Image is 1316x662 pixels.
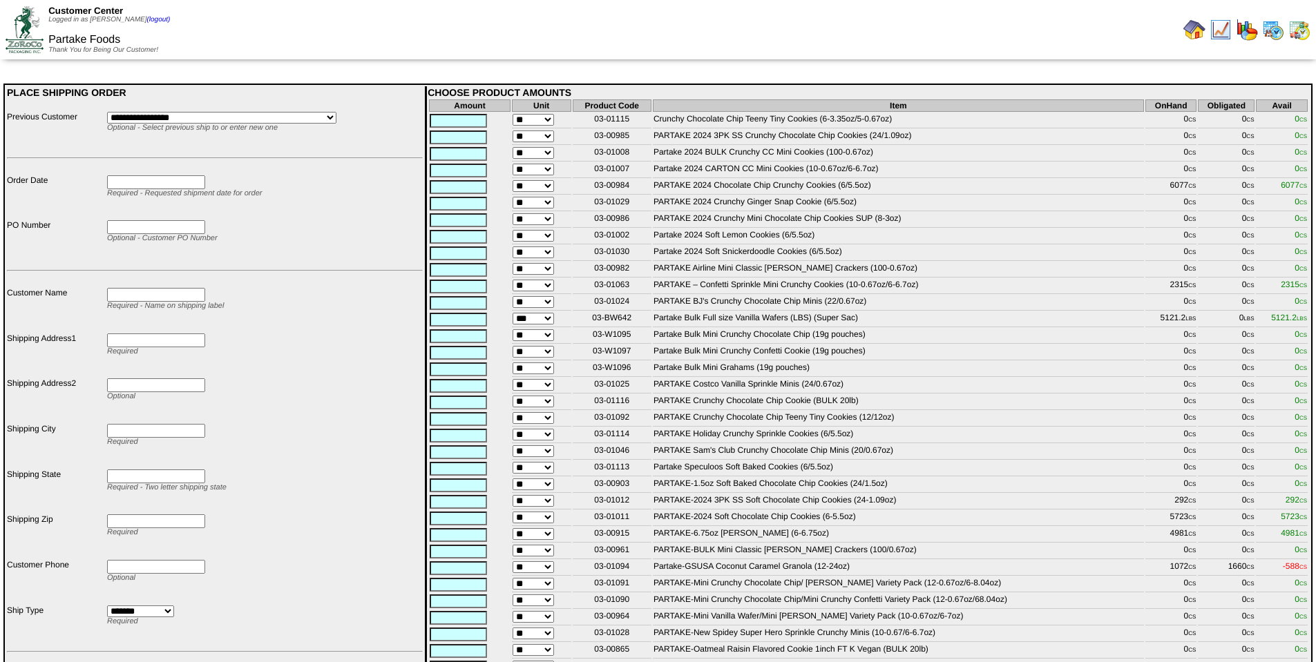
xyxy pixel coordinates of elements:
span: CS [1246,117,1254,123]
td: PARTAKE-BULK Mini Classic [PERSON_NAME] Crackers (100/0.67oz) [653,544,1144,559]
td: 03-W1097 [573,345,651,360]
span: CS [1246,614,1254,620]
td: 03-00964 [573,610,651,625]
span: CS [1188,581,1196,587]
td: Shipping Address2 [6,378,105,422]
td: 1072 [1145,561,1196,576]
td: Ship Type [6,605,105,645]
img: graph.gif [1236,19,1258,41]
td: Shipping State [6,469,105,513]
span: LBS [1243,315,1254,322]
span: CS [1299,597,1307,603]
td: 03-00865 [573,643,651,659]
td: 0 [1198,610,1255,625]
span: CS [1246,299,1254,305]
td: PARTAKE-Mini Crunchy Chocolate Chip/Mini Crunchy Confetti Variety Pack (12-0.67oz/68.04oz) [653,594,1144,609]
td: Customer Name [6,287,105,331]
span: CS [1299,117,1307,123]
td: 0 [1198,179,1255,195]
span: Optional - Select previous ship to or enter new one [107,124,278,132]
span: 0 [1295,147,1307,157]
span: CS [1188,597,1196,603]
span: 0 [1295,130,1307,140]
span: 0 [1295,462,1307,471]
td: 03-00961 [573,544,651,559]
span: CS [1299,150,1307,156]
span: 292 [1286,495,1307,505]
span: Required - Name on shipping label [107,302,224,310]
td: 03-00986 [573,213,651,228]
img: ZoRoCo_Logo(Green%26Foil)%20jpg.webp [6,6,44,52]
span: Required [107,438,138,446]
td: 0 [1145,130,1196,145]
span: CS [1246,233,1254,239]
td: 0 [1198,395,1255,410]
span: 0 [1295,611,1307,621]
span: 0 [1295,246,1307,256]
td: 0 [1198,262,1255,278]
span: LBS [1185,315,1196,322]
span: Customer Center [48,6,123,16]
td: Partake Bulk Mini Crunchy Chocolate Chip (19g pouches) [653,329,1144,344]
span: 0 [1295,230,1307,240]
span: CS [1188,481,1196,487]
td: 0 [1198,146,1255,162]
td: Partake Bulk Mini Grahams (19g pouches) [653,362,1144,377]
td: PARTAKE BJ's Crunchy Chocolate Chip Minis (22/0.67oz) [653,295,1144,311]
td: 03-00984 [573,179,651,195]
th: OnHand [1145,99,1196,112]
td: 292 [1145,494,1196,509]
td: Partake Speculoos Soft Baked Cookies (6/5.5oz) [653,461,1144,476]
td: 0 [1145,329,1196,344]
td: 03-01063 [573,279,651,294]
span: CS [1188,564,1196,570]
span: CS [1299,249,1307,255]
span: 0 [1295,197,1307,206]
td: PARTAKE-Mini Vanilla Wafer/Mini [PERSON_NAME] Variety Pack (10-0.67oz/6-7oz) [653,610,1144,625]
span: CS [1246,150,1254,156]
td: 03-00903 [573,478,651,493]
td: Partake-GSUSA Coconut Caramel Granola (12-24oz) [653,561,1144,576]
td: PARTAKE-1.5oz Soft Baked Chocolate Chip Cookies (24/1.5oz) [653,478,1144,493]
span: 5121.2 [1271,313,1307,322]
span: CS [1299,365,1307,371]
span: CS [1299,431,1307,438]
td: 03-W1095 [573,329,651,344]
span: CS [1246,514,1254,520]
td: 03-00982 [573,262,651,278]
span: CS [1246,531,1254,537]
td: 0 [1145,163,1196,178]
td: PO Number [6,220,105,264]
td: PARTAKE Crunchy Chocolate Chip Teeny Tiny Cookies (12/12oz) [653,411,1144,427]
td: 0 [1145,362,1196,377]
td: Crunchy Chocolate Chip Teeny Tiny Cookies (6-3.35oz/5-0.67oz) [653,113,1144,128]
td: 0 [1198,494,1255,509]
span: CS [1188,531,1196,537]
td: 0 [1198,163,1255,178]
span: CS [1299,415,1307,421]
td: 0 [1145,295,1196,311]
span: CS [1246,266,1254,272]
span: CS [1299,382,1307,388]
span: CS [1188,630,1196,636]
td: 03-01008 [573,146,651,162]
td: 5121.2 [1145,312,1196,327]
td: 0 [1145,544,1196,559]
span: CS [1188,398,1196,405]
span: CS [1299,166,1307,173]
td: 03-01094 [573,561,651,576]
span: 0 [1295,263,1307,273]
td: 03-01091 [573,577,651,592]
td: PARTAKE-Mini Crunchy Chocolate Chip/ [PERSON_NAME] Variety Pack (12-0.67oz/6-8.04oz) [653,577,1144,592]
span: CS [1299,448,1307,454]
span: 0 [1295,412,1307,422]
span: Required - Two letter shipping state [107,483,227,491]
td: 0 [1145,461,1196,476]
td: 0 [1145,213,1196,228]
td: 0 [1198,428,1255,443]
span: 5723 [1281,512,1307,521]
span: Optional [107,574,135,582]
td: 03-01024 [573,295,651,311]
div: CHOOSE PRODUCT AMOUNTS [428,87,1309,98]
td: 0 [1145,610,1196,625]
